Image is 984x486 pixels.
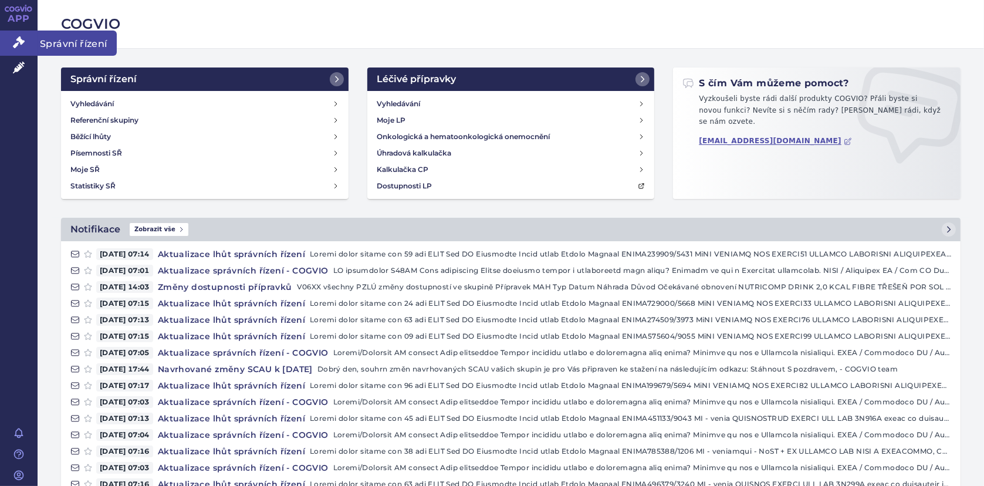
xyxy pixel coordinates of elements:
span: [DATE] 07:16 [96,446,153,457]
span: [DATE] 14:03 [96,281,153,293]
h2: Správní řízení [70,72,137,86]
h2: Notifikace [70,222,120,237]
p: Loremi dolor sitame con 09 adi ELIT Sed DO Eiusmodte Incid utlab Etdolo Magnaal ENIMA575604/9055 ... [310,330,951,342]
p: Loremi/Dolorsit AM consect Adip elitseddoe Tempor incididu utlabo e doloremagna aliq enima? Minim... [333,396,951,408]
p: Loremi dolor sitame con 63 adi ELIT Sed DO Eiusmodte Incid utlab Etdolo Magnaal ENIMA274509/3973 ... [310,314,951,326]
h4: Aktualizace lhůt správních řízení [153,446,310,457]
h4: Aktualizace lhůt správních řízení [153,330,310,342]
h4: Dostupnosti LP [377,180,432,192]
h4: Aktualizace lhůt správních řízení [153,248,310,260]
span: [DATE] 07:13 [96,413,153,424]
p: Loremi/Dolorsit AM consect Adip elitseddoe Tempor incididu utlabo e doloremagna aliq enima? Minim... [333,347,951,359]
h4: Onkologická a hematoonkologická onemocnění [377,131,550,143]
a: Kalkulačka CP [372,161,650,178]
span: [DATE] 07:04 [96,429,153,441]
h2: COGVIO [61,14,961,34]
h4: Moje LP [377,114,405,126]
span: [DATE] 07:17 [96,380,153,392]
a: Statistiky SŘ [66,178,344,194]
h4: Aktualizace lhůt správních řízení [153,380,310,392]
a: Moje LP [372,112,650,129]
span: [DATE] 07:05 [96,347,153,359]
h4: Aktualizace lhůt správních řízení [153,314,310,326]
a: Úhradová kalkulačka [372,145,650,161]
span: Správní řízení [38,31,117,55]
p: Dobrý den, souhrn změn navrhovaných SCAU vašich skupin je pro Vás připraven ke stažení na následu... [317,363,951,375]
span: [DATE] 07:14 [96,248,153,260]
a: Léčivé přípravky [367,67,655,91]
a: Písemnosti SŘ [66,145,344,161]
h4: Aktualizace správních řízení - COGVIO [153,347,333,359]
h4: Písemnosti SŘ [70,147,122,159]
a: [EMAIL_ADDRESS][DOMAIN_NAME] [699,137,852,146]
a: Běžící lhůty [66,129,344,145]
h2: S čím Vám můžeme pomoct? [682,77,849,90]
h4: Kalkulačka CP [377,164,428,176]
h4: Aktualizace správních řízení - COGVIO [153,429,333,441]
h4: Aktualizace správních řízení - COGVIO [153,265,333,276]
a: Referenční skupiny [66,112,344,129]
span: [DATE] 07:15 [96,330,153,342]
p: Loremi dolor sitame con 96 adi ELIT Sed DO Eiusmodte Incid utlab Etdolo Magnaal ENIMA199679/5694 ... [310,380,951,392]
a: Moje SŘ [66,161,344,178]
h4: Aktualizace správních řízení - COGVIO [153,462,333,474]
a: Správní řízení [61,67,349,91]
p: Loremi dolor sitame con 24 adi ELIT Sed DO Eiusmodte Incid utlab Etdolo Magnaal ENIMA729000/5668 ... [310,298,951,309]
p: Loremi dolor sitame con 59 adi ELIT Sed DO Eiusmodte Incid utlab Etdolo Magnaal ENIMA239909/5431 ... [310,248,951,260]
h4: Aktualizace lhůt správních řízení [153,413,310,424]
h4: Úhradová kalkulačka [377,147,451,159]
h4: Referenční skupiny [70,114,138,126]
h4: Změny dostupnosti přípravků [153,281,297,293]
span: [DATE] 17:44 [96,363,153,375]
h4: Aktualizace správních řízení - COGVIO [153,396,333,408]
h4: Statistiky SŘ [70,180,116,192]
span: Zobrazit vše [130,223,188,236]
h4: Vyhledávání [377,98,420,110]
span: [DATE] 07:03 [96,396,153,408]
h4: Běžící lhůty [70,131,111,143]
a: Dostupnosti LP [372,178,650,194]
h2: Léčivé přípravky [377,72,456,86]
span: [DATE] 07:13 [96,314,153,326]
p: LO ipsumdolor S48AM Cons adipiscing Elitse doeiusmo tempor i utlaboreetd magn aliqu? Enimadm ve q... [333,265,951,276]
p: Loremi/Dolorsit AM consect Adip elitseddoe Tempor incididu utlabo e doloremagna aliq enima? Minim... [333,429,951,441]
a: Onkologická a hematoonkologická onemocnění [372,129,650,145]
h4: Navrhované změny SCAU k [DATE] [153,363,317,375]
span: [DATE] 07:01 [96,265,153,276]
h4: Aktualizace lhůt správních řízení [153,298,310,309]
span: [DATE] 07:03 [96,462,153,474]
p: V06XX všechny PZLÚ změny dostupností ve skupině Přípravek MAH Typ Datum Náhrada Důvod Očekávané o... [297,281,951,293]
p: Vyzkoušeli byste rádi další produkty COGVIO? Přáli byste si novou funkci? Nevíte si s něčím rady?... [682,93,951,133]
p: Loremi dolor sitame con 38 adi ELIT Sed DO Eiusmodte Incid utlab Etdolo Magnaal ENIMA785388/1206 ... [310,446,951,457]
h4: Moje SŘ [70,164,100,176]
a: NotifikaceZobrazit vše [61,218,961,241]
h4: Vyhledávání [70,98,114,110]
a: Vyhledávání [66,96,344,112]
a: Vyhledávání [372,96,650,112]
p: Loremi dolor sitame con 45 adi ELIT Sed DO Eiusmodte Incid utlab Etdolo Magnaal ENIMA451133/9043 ... [310,413,951,424]
p: Loremi/Dolorsit AM consect Adip elitseddoe Tempor incididu utlabo e doloremagna aliq enima? Minim... [333,462,951,474]
span: [DATE] 07:15 [96,298,153,309]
